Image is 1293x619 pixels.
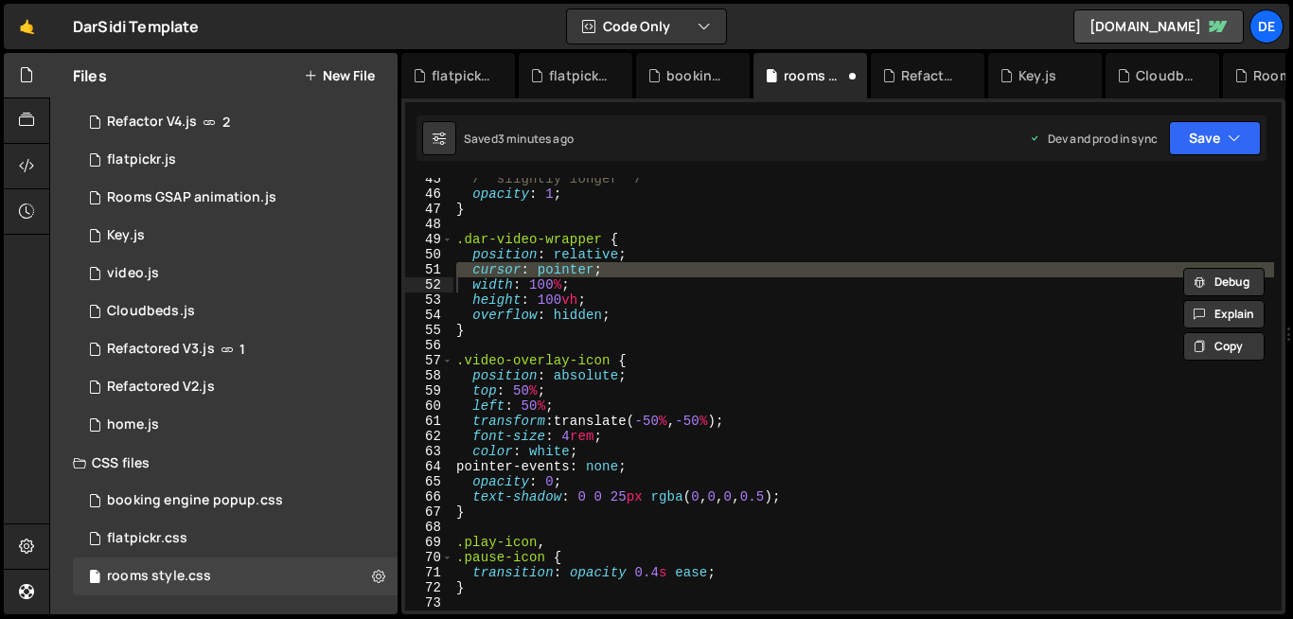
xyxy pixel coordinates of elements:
div: 15943/48032.css [73,557,398,595]
div: Key.js [1018,66,1056,85]
div: Refactored V2.js [107,379,215,396]
div: home.js [107,416,159,433]
div: 15943/47638.js [73,292,398,330]
div: Cloudbeds.js [107,303,195,320]
span: 1 [239,342,245,357]
div: 15943/47458.js [73,103,398,141]
div: 68 [405,520,453,535]
div: 72 [405,580,453,595]
div: 15943/48041.css [73,520,398,557]
div: 52 [405,277,453,292]
div: 62 [405,429,453,444]
div: 69 [405,535,453,550]
div: 57 [405,353,453,368]
div: Rooms GSAP animation.js [107,189,276,206]
div: 61 [405,414,453,429]
div: Cloudbeds.js [1136,66,1196,85]
button: Debug [1183,268,1265,296]
div: booking engine popup.css [666,66,727,85]
div: DarSidi Template [73,15,200,38]
div: 55 [405,323,453,338]
div: flatpickr.js [107,151,176,168]
div: rooms style.css [107,568,211,585]
div: 66 [405,489,453,504]
div: 54 [405,308,453,323]
div: rooms style.css [784,66,844,85]
div: 67 [405,504,453,520]
div: flatpickr.css [432,66,492,85]
div: CSS files [50,444,398,482]
a: De [1249,9,1284,44]
div: 56 [405,338,453,353]
div: 70 [405,550,453,565]
div: 51 [405,262,453,277]
div: Refactored V3.js [901,66,962,85]
div: 15943/43581.js [73,255,398,292]
div: 71 [405,565,453,580]
button: Explain [1183,300,1265,328]
div: Key.js [107,227,145,244]
button: Copy [1183,332,1265,361]
button: New File [304,68,375,83]
div: 73 [405,595,453,610]
div: 59 [405,383,453,398]
div: Refactored V3.js [107,341,215,358]
div: 15943/47622.js [73,179,398,217]
div: 49 [405,232,453,247]
div: Dev and prod in sync [1029,131,1158,147]
h2: Files [73,65,107,86]
div: 65 [405,474,453,489]
div: booking engine popup.css [107,492,283,509]
div: Saved [464,131,574,147]
div: 3 minutes ago [498,131,574,147]
div: 15943/42886.js [73,406,398,444]
div: 50 [405,247,453,262]
div: 53 [405,292,453,308]
button: Code Only [567,9,726,44]
div: 15943/45697.js [73,368,398,406]
span: 2 [222,115,230,130]
div: video.js [107,265,159,282]
div: 15943/48037.css [73,482,398,520]
div: 15943/48039.js [73,141,398,179]
div: 58 [405,368,453,383]
div: Refactor V4.js [107,114,197,131]
div: 64 [405,459,453,474]
div: flatpickr.css [107,530,187,547]
button: Save [1169,121,1261,155]
div: 45 [405,171,453,186]
div: flatpickr.js [549,66,610,85]
div: 15943/47785.js [73,217,398,255]
div: 15943/47442.js [73,330,398,368]
div: 46 [405,186,453,202]
div: 48 [405,217,453,232]
a: [DOMAIN_NAME] [1073,9,1244,44]
div: 47 [405,202,453,217]
a: 🤙 [4,4,50,49]
div: 63 [405,444,453,459]
div: 60 [405,398,453,414]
